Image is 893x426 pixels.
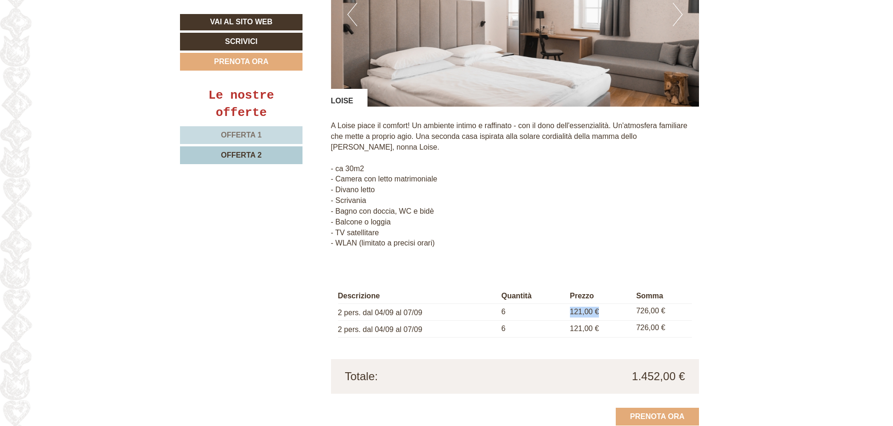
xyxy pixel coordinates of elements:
p: A Loise piace il comfort! Un ambiente intimo e raffinato - con il dono dell'essenzialità. Un'atmo... [331,121,699,249]
th: Quantità [497,289,566,303]
div: Totale: [338,368,515,384]
button: Previous [347,3,357,26]
td: 726,00 € [633,304,692,321]
small: 10:50 [14,45,142,51]
th: Prezzo [566,289,633,303]
span: Offerta 1 [221,131,261,139]
div: Buon giorno, come possiamo aiutarla? [7,25,146,53]
th: Descrizione [338,289,498,303]
td: 6 [497,320,566,337]
a: Vai al sito web [180,14,302,30]
td: 2 pers. dal 04/09 al 07/09 [338,304,498,321]
td: 726,00 € [633,320,692,337]
a: Prenota ora [616,408,699,426]
a: Scrivici [180,33,302,51]
div: LOISE [331,89,367,107]
div: Le nostre offerte [180,87,302,122]
span: 121,00 € [570,308,599,316]
span: Offerta 2 [221,151,261,159]
span: 1.452,00 € [632,368,685,384]
a: Prenota ora [180,53,302,71]
td: 6 [497,304,566,321]
button: Next [673,3,683,26]
td: 2 pers. dal 04/09 al 07/09 [338,320,498,337]
th: Somma [633,289,692,303]
div: martedì [161,7,206,23]
div: Hotel Gasthof Jochele [14,27,142,34]
button: Invia [318,245,367,263]
span: 121,00 € [570,325,599,332]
